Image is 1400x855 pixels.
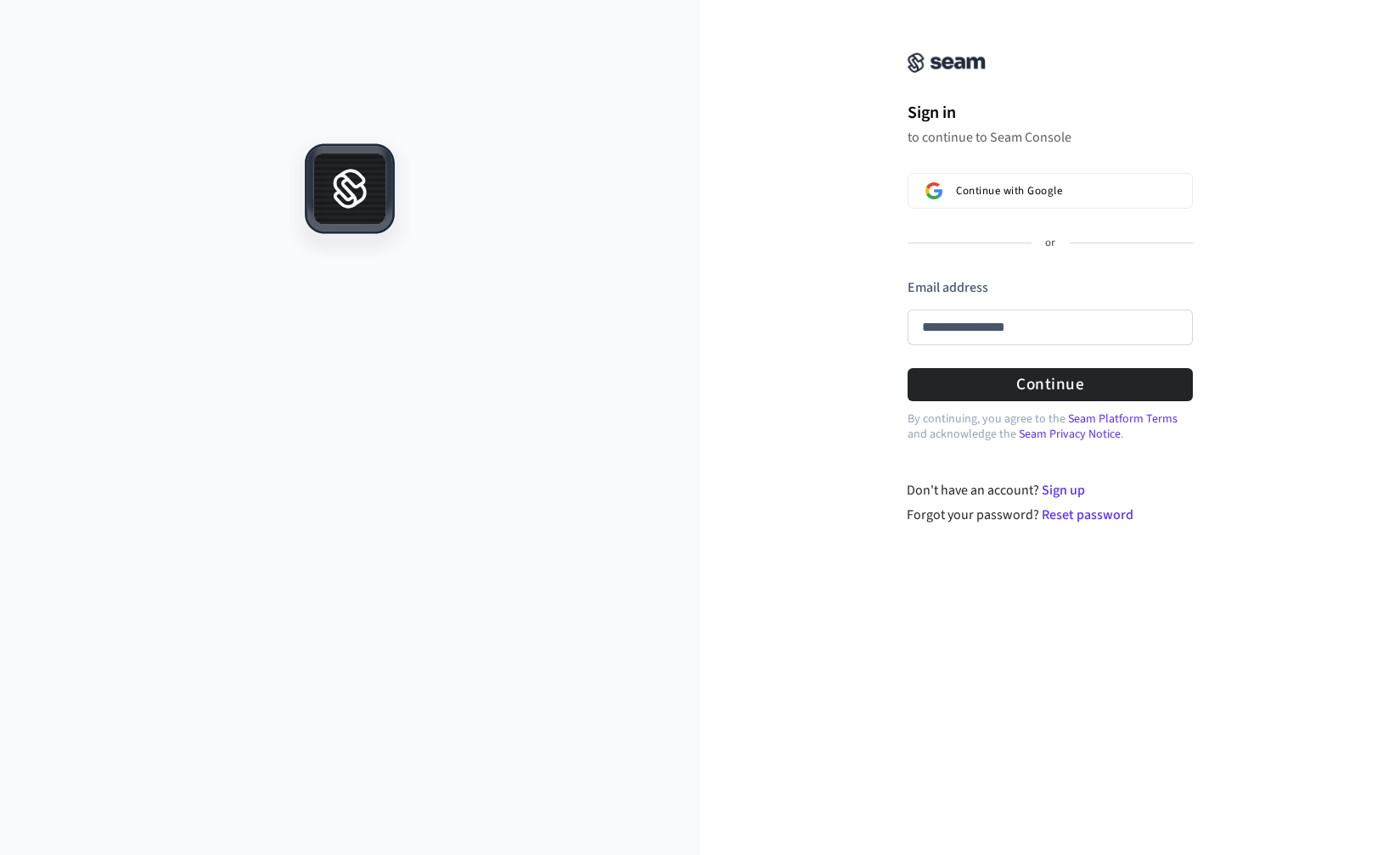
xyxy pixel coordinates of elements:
[1042,481,1085,500] a: Sign up
[1042,506,1133,524] a: Reset password
[908,53,986,73] img: Seam Console
[907,505,1193,525] div: Forgot your password?
[1045,236,1055,251] p: or
[1019,426,1121,443] a: Seam Privacy Notice
[908,368,1193,401] button: Continue
[908,129,1193,146] p: to continue to Seam Console
[908,173,1193,209] button: Sign in with GoogleContinue with Google
[908,411,1193,442] p: By continuing, you agree to the and acknowledge the .
[1068,411,1178,427] a: Seam Platform Terms
[956,184,1062,198] span: Continue with Google
[908,278,988,297] label: Email address
[908,100,1193,126] h1: Sign in
[907,480,1193,500] div: Don't have an account?
[925,182,942,199] img: Sign in with Google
